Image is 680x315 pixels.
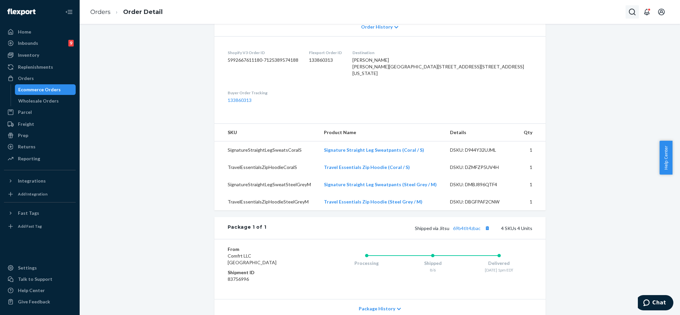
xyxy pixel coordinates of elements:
[228,253,276,265] span: Comfrt LLC [GEOGRAPHIC_DATA]
[214,193,319,210] td: TravelEssentialsZipHoodieSteelGreyM
[319,124,445,141] th: Product Name
[18,98,59,104] div: Wholesale Orders
[228,97,252,103] a: 133860313
[518,193,546,210] td: 1
[450,164,512,171] div: DSKU: DZMFZP5UV4H
[638,295,673,312] iframe: Opens a widget where you can chat to one of our agents
[450,198,512,205] div: DSKU: DBGFPAF2CNW
[466,267,532,273] div: [DATE] 1pm EDT
[324,164,410,170] a: Travel Essentials Zip Hoodie (Coral / S)
[518,141,546,159] td: 1
[228,50,298,55] dt: Shopify V3 Order ID
[228,276,307,282] dd: 83756996
[18,223,42,229] div: Add Fast Tag
[4,263,76,273] a: Settings
[309,57,342,63] dd: 133860313
[659,141,672,175] button: Help Center
[18,276,52,282] div: Talk to Support
[18,143,36,150] div: Returns
[4,189,76,199] a: Add Integration
[4,141,76,152] a: Returns
[450,147,512,153] div: DSKU: D944Y32UJML
[640,5,653,19] button: Open notifications
[518,159,546,176] td: 1
[324,147,424,153] a: Signature Straight Leg Sweatpants (Coral / S)
[18,210,39,216] div: Fast Tags
[18,132,28,139] div: Prep
[4,27,76,37] a: Home
[266,224,532,232] div: 4 SKUs 4 Units
[18,75,34,82] div: Orders
[309,50,342,55] dt: Flexport Order ID
[18,86,61,93] div: Ecommerce Orders
[324,199,422,204] a: Travel Essentials Zip Hoodie (Steel Grey / M)
[518,176,546,193] td: 1
[228,246,307,253] dt: From
[4,73,76,84] a: Orders
[18,178,46,184] div: Integrations
[214,176,319,193] td: SignatureStraightLegSweatSteelGreyM
[359,305,395,312] span: Package History
[466,260,532,267] div: Delivered
[228,90,298,96] dt: Buyer Order Tracking
[352,50,532,55] dt: Destination
[90,8,111,16] a: Orders
[453,225,481,231] a: 69b4tlt4zbac
[18,64,53,70] div: Replenishments
[18,191,47,197] div: Add Integration
[123,8,163,16] a: Order Detail
[400,260,466,267] div: Shipped
[4,107,76,118] a: Parcel
[18,52,39,58] div: Inventory
[228,57,298,63] dd: 5992667611180-7125389574188
[4,130,76,141] a: Prep
[15,84,76,95] a: Ecommerce Orders
[18,109,32,116] div: Parcel
[4,50,76,60] a: Inventory
[62,5,76,19] button: Close Navigation
[228,224,266,232] div: Package 1 of 1
[518,124,546,141] th: Qty
[7,9,36,15] img: Flexport logo
[4,119,76,129] a: Freight
[4,221,76,232] a: Add Fast Tag
[4,285,76,296] a: Help Center
[18,298,50,305] div: Give Feedback
[4,38,76,48] a: Inbounds9
[334,260,400,267] div: Processing
[4,296,76,307] button: Give Feedback
[400,267,466,273] div: 8/6
[18,121,34,127] div: Freight
[18,29,31,35] div: Home
[4,176,76,186] button: Integrations
[214,141,319,159] td: SignatureStraightLegSweatsCoralS
[85,2,168,22] ol: breadcrumbs
[214,124,319,141] th: SKU
[4,274,76,284] button: Talk to Support
[361,24,393,30] span: Order History
[15,96,76,106] a: Wholesale Orders
[18,155,40,162] div: Reporting
[18,287,45,294] div: Help Center
[18,40,38,46] div: Inbounds
[445,124,518,141] th: Details
[655,5,668,19] button: Open account menu
[352,57,524,76] span: [PERSON_NAME] [PERSON_NAME][GEOGRAPHIC_DATA][STREET_ADDRESS][STREET_ADDRESS][US_STATE]
[4,208,76,218] button: Fast Tags
[450,181,512,188] div: DSKU: DMBJ896QTF4
[626,5,639,19] button: Open Search Box
[324,182,437,187] a: Signature Straight Leg Sweatpants (Steel Grey / M)
[68,40,74,46] div: 9
[4,62,76,72] a: Replenishments
[228,269,307,276] dt: Shipment ID
[4,153,76,164] a: Reporting
[18,265,37,271] div: Settings
[214,159,319,176] td: TravelEssentialsZipHoodieCoralS
[483,224,492,232] button: Copy tracking number
[415,225,492,231] span: Shipped via Jitsu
